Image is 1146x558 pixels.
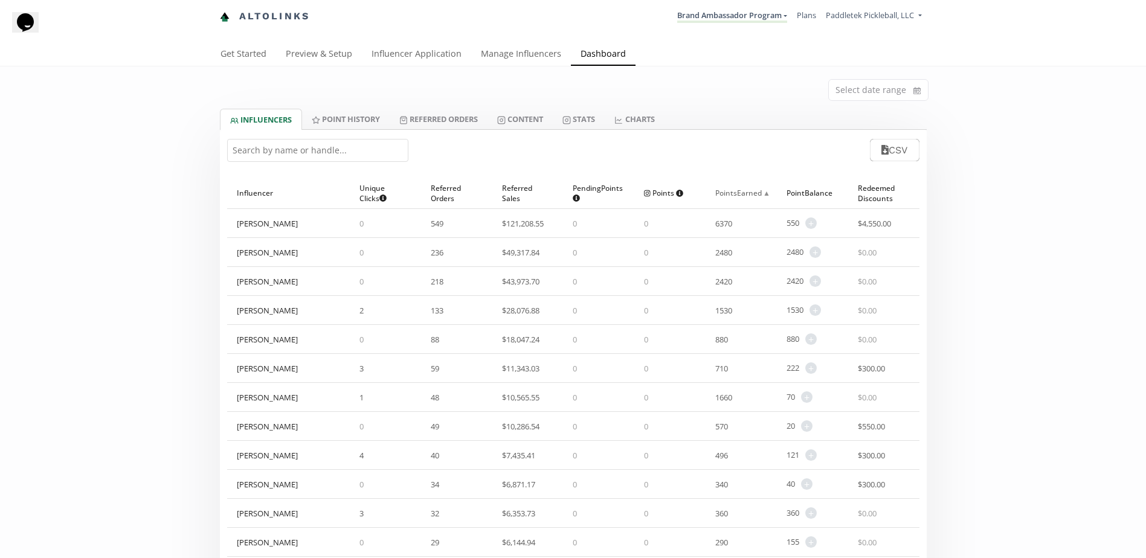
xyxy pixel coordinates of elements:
svg: calendar [913,85,921,97]
span: 0 [644,450,648,461]
span: 0 [573,247,577,258]
span: $ 6,144.94 [502,537,535,548]
span: 2420 [715,276,732,287]
span: 40 [787,478,795,490]
span: 0 [644,537,648,548]
a: Brand Ambassador Program [677,10,787,23]
span: 880 [715,334,728,345]
span: 0 [573,392,577,403]
div: [PERSON_NAME] [237,479,298,490]
a: Point HISTORY [302,109,390,129]
div: [PERSON_NAME] [237,218,298,229]
span: 340 [715,479,728,490]
span: $ 28,076.88 [502,305,539,316]
span: 0 [644,363,648,374]
a: Dashboard [571,43,636,67]
span: 0 [573,508,577,519]
span: + [810,304,821,316]
div: Referred Orders [431,178,483,208]
span: $ 43,973.70 [502,276,539,287]
span: 0 [644,421,648,432]
a: CHARTS [605,109,664,129]
span: 1530 [787,304,803,316]
a: Content [488,109,553,129]
span: + [805,536,817,548]
span: 0 [573,479,577,490]
a: Preview & Setup [276,43,362,67]
span: 34 [431,479,439,490]
span: 0 [573,421,577,432]
div: [PERSON_NAME] [237,276,298,287]
span: 218 [431,276,443,287]
span: 0 [359,247,364,258]
span: $ 11,343.03 [502,363,539,374]
span: 0 [644,334,648,345]
a: Plans [797,10,816,21]
span: 360 [715,508,728,519]
span: 1660 [715,392,732,403]
span: + [810,246,821,258]
span: 20 [787,420,795,432]
span: 222 [787,362,799,374]
span: 0 [573,537,577,548]
span: 59 [431,363,439,374]
span: 0 [573,218,577,229]
span: 0 [359,421,364,432]
span: 133 [431,305,443,316]
a: Referred Orders [390,109,488,129]
span: 155 [787,536,799,548]
span: $ 10,286.54 [502,421,539,432]
span: + [805,217,817,229]
span: 0 [359,218,364,229]
span: 549 [431,218,443,229]
span: $ 121,208.55 [502,218,544,229]
span: + [805,449,817,461]
span: 0 [644,508,648,519]
div: Redeemed Discounts [858,178,910,208]
span: 88 [431,334,439,345]
span: 360 [787,507,799,519]
span: 121 [787,449,799,461]
span: 236 [431,247,443,258]
span: 880 [787,333,799,345]
span: 3 [359,508,364,519]
div: [PERSON_NAME] [237,537,298,548]
a: Get Started [211,43,276,67]
div: [PERSON_NAME] [237,363,298,374]
div: [PERSON_NAME] [237,305,298,316]
span: $ 0.00 [858,508,877,519]
span: $ 550.00 [858,421,885,432]
span: 0 [573,334,577,345]
span: 70 [787,391,795,403]
span: $ 300.00 [858,363,885,374]
span: + [801,391,813,403]
span: 3 [359,363,364,374]
div: Referred Sales [502,178,554,208]
div: [PERSON_NAME] [237,334,298,345]
span: 0 [644,392,648,403]
iframe: chat widget [12,12,51,48]
span: 0 [644,247,648,258]
span: $ 0.00 [858,334,877,345]
span: Paddletek Pickleball, LLC [826,10,914,21]
div: [PERSON_NAME] [237,247,298,258]
input: Search by name or handle... [227,139,408,162]
span: 2420 [787,275,803,287]
span: 1 [359,392,364,403]
span: + [805,507,817,519]
span: 0 [359,276,364,287]
div: [PERSON_NAME] [237,450,298,461]
a: Paddletek Pickleball, LLC [826,10,921,24]
span: 570 [715,421,728,432]
span: $ 6,871.17 [502,479,535,490]
span: 496 [715,450,728,461]
img: favicon-32x32.png [220,12,230,22]
span: $ 10,565.55 [502,392,539,403]
span: 0 [573,276,577,287]
span: + [805,333,817,345]
a: Altolinks [220,7,311,27]
span: 0 [573,305,577,316]
span: $ 6,353.73 [502,508,535,519]
span: Pending Points [573,183,623,204]
a: Manage Influencers [471,43,571,67]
